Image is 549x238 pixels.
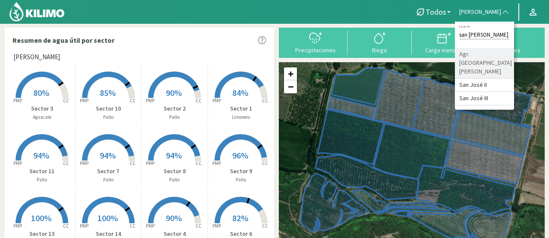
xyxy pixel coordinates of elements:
li: San José II [455,79,514,92]
span: 90% [166,87,182,98]
p: Sector 2 [142,104,208,113]
tspan: CC [129,223,136,229]
tspan: CC [129,160,136,166]
li: San José III [455,92,514,105]
span: 94% [33,150,49,161]
span: [PERSON_NAME] [459,8,501,16]
span: 80% [33,87,49,98]
span: 100% [98,213,118,223]
tspan: PMP [146,98,155,104]
button: [PERSON_NAME] [455,3,514,22]
p: Sector 1 [208,104,274,113]
p: Palto [76,176,142,184]
div: Precipitaciones [286,47,345,53]
tspan: CC [262,98,268,104]
tspan: PMP [80,223,88,229]
p: Palto [76,114,142,121]
span: 94% [166,150,182,161]
p: Sector 7 [76,167,142,176]
p: Sector 3 [9,104,75,113]
tspan: PMP [80,98,88,104]
p: Limonero [208,114,274,121]
span: Todos [426,7,446,16]
p: Aguacate [9,114,75,121]
p: Sector 8 [142,167,208,176]
tspan: CC [262,223,268,229]
button: Carga mensual [412,31,476,54]
tspan: CC [196,223,202,229]
div: Carga mensual [414,47,473,53]
tspan: CC [262,160,268,166]
p: Sector 9 [208,167,274,176]
div: Riego [350,47,409,53]
tspan: CC [129,98,136,104]
p: Palto [142,176,208,184]
tspan: CC [63,160,69,166]
tspan: PMP [80,160,88,166]
p: Palto [142,114,208,121]
p: Palto [9,176,75,184]
span: 90% [166,213,182,223]
p: Sector 11 [9,167,75,176]
span: 100% [31,213,51,223]
tspan: PMP [212,160,221,166]
tspan: PMP [146,160,155,166]
a: Zoom in [284,67,297,80]
tspan: CC [63,223,69,229]
tspan: PMP [212,98,221,104]
tspan: PMP [146,223,155,229]
p: Palto [208,176,274,184]
button: Riego [347,31,412,54]
p: Sector 10 [76,104,142,113]
span: [PERSON_NAME] [13,52,60,62]
img: Kilimo [9,1,65,22]
tspan: CC [196,160,202,166]
tspan: CC [63,98,69,104]
tspan: PMP [13,160,22,166]
tspan: PMP [13,223,22,229]
span: 82% [232,213,248,223]
p: Resumen de agua útil por sector [13,35,114,45]
span: 84% [232,87,248,98]
span: 94% [100,150,116,161]
a: Zoom out [284,80,297,93]
tspan: CC [196,98,202,104]
tspan: PMP [13,98,22,104]
button: Precipitaciones [283,31,347,54]
li: Agr. [GEOGRAPHIC_DATA][PERSON_NAME] [455,48,514,79]
span: 85% [100,87,116,98]
span: 96% [232,150,248,161]
tspan: PMP [212,223,221,229]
